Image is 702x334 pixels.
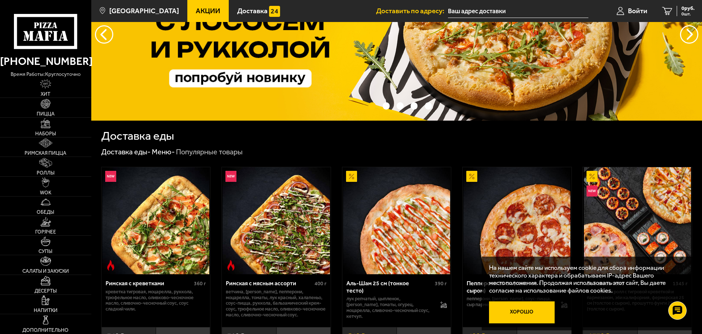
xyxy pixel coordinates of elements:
[37,170,55,176] span: Роллы
[101,147,151,156] a: Доставка еды-
[226,280,313,287] div: Римская с мясным ассорти
[35,131,56,136] span: Наборы
[489,264,681,294] p: На нашем сайте мы используем cookie для сбора информации технического характера и обрабатываем IP...
[37,111,55,117] span: Пицца
[102,167,209,274] img: Римская с креветками
[315,280,327,287] span: 400 г
[22,269,69,274] span: Салаты и закуски
[105,171,116,182] img: Новинка
[583,167,692,274] a: АкционныйНовинкаВсё включено
[196,7,220,14] span: Акции
[269,6,280,17] img: 15daf4d41897b9f0e9f617042186c801.svg
[587,186,598,197] img: Новинка
[397,102,404,109] button: точки переключения
[343,167,450,274] img: Аль-Шам 25 см (тонкое тесто)
[489,301,555,323] button: Хорошо
[237,7,268,14] span: Доставка
[376,7,448,14] span: Доставить по адресу:
[346,296,433,319] p: лук репчатый, цыпленок, [PERSON_NAME], томаты, огурец, моцарелла, сливочно-чесночный соус, кетчуп.
[222,167,331,274] a: НовинкаОстрое блюдоРимская с мясным ассорти
[101,130,174,142] h1: Доставка еды
[467,296,554,308] p: пепперони, [PERSON_NAME], соус-пицца, сыр пармезан (на борт).
[176,147,243,157] div: Популярные товары
[368,102,375,109] button: точки переключения
[37,210,54,215] span: Обеды
[226,289,327,318] p: ветчина, [PERSON_NAME], пепперони, моцарелла, томаты, лук красный, халапеньо, соус-пицца, руккола...
[463,167,570,274] img: Пепперони 25 см (толстое с сыром)
[680,25,698,44] button: предыдущий
[106,289,206,312] p: креветка тигровая, моцарелла, руккола, трюфельное масло, оливково-чесночное масло, сливочно-чесно...
[38,249,52,254] span: Супы
[628,7,647,14] span: Войти
[584,167,691,274] img: Всё включено
[342,167,451,274] a: АкционныйАль-Шам 25 см (тонкое тесто)
[466,171,477,182] img: Акционный
[587,171,598,182] img: Акционный
[225,171,236,182] img: Новинка
[95,25,113,44] button: следующий
[346,171,357,182] img: Акционный
[225,260,236,271] img: Острое блюдо
[152,147,175,156] a: Меню-
[102,167,210,274] a: НовинкаОстрое блюдоРимская с креветками
[435,280,447,287] span: 390 г
[106,280,192,287] div: Римская с креветками
[383,102,390,109] button: точки переключения
[34,289,57,294] span: Десерты
[41,92,50,97] span: Хит
[194,280,206,287] span: 360 г
[346,280,433,294] div: Аль-Шам 25 см (тонкое тесто)
[22,328,69,333] span: Дополнительно
[109,7,179,14] span: [GEOGRAPHIC_DATA]
[40,190,51,195] span: WOK
[105,260,116,271] img: Острое блюдо
[448,4,588,18] input: Ваш адрес доставки
[34,308,58,313] span: Напитки
[35,230,56,235] span: Горячее
[681,12,695,16] span: 0 шт.
[411,102,418,109] button: точки переключения
[25,151,66,156] span: Римская пицца
[463,167,571,274] a: АкционныйПепперони 25 см (толстое с сыром)
[467,280,554,294] div: Пепперони 25 см (толстое с сыром)
[223,167,330,274] img: Римская с мясным ассорти
[681,6,695,11] span: 0 руб.
[425,102,432,109] button: точки переключения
